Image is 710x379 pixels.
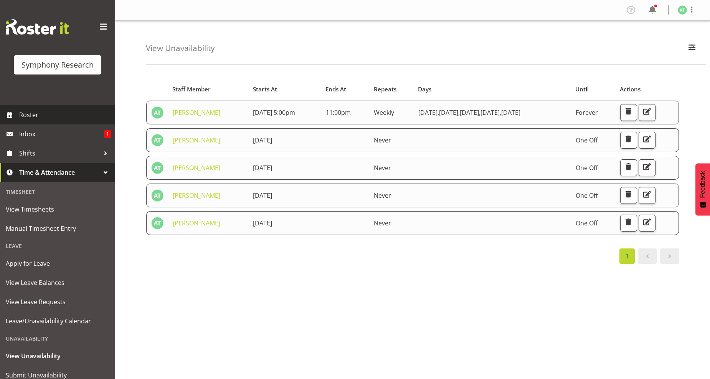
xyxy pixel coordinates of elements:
a: View Leave Requests [2,292,113,311]
span: [DATE] [253,164,272,172]
a: Leave/Unavailability Calendar [2,311,113,331]
button: Edit Unavailability [639,215,656,232]
a: [PERSON_NAME] [173,108,220,117]
button: Delete Unavailability [620,159,637,176]
span: Until [575,85,589,94]
span: Leave/Unavailability Calendar [6,315,109,327]
img: angela-tunnicliffe1838.jpg [151,134,163,146]
span: Ends At [325,85,346,94]
span: Days [418,85,431,94]
img: angela-tunnicliffe1838.jpg [151,189,163,202]
a: View Leave Balances [2,273,113,292]
img: angela-tunnicliffe1838.jpg [678,5,687,15]
img: Rosterit website logo [6,19,69,35]
button: Feedback - Show survey [695,163,710,215]
button: Edit Unavailability [639,132,656,149]
button: Delete Unavailability [620,215,637,232]
button: Delete Unavailability [620,187,637,204]
span: Starts At [253,85,277,94]
img: angela-tunnicliffe1838.jpg [151,217,163,229]
span: Time & Attendance [19,167,100,178]
span: Repeats [374,85,396,94]
span: Never [374,136,391,144]
img: angela-tunnicliffe1838.jpg [151,162,163,174]
span: Never [374,191,391,200]
span: Apply for Leave [6,258,109,269]
span: [DATE] [253,136,272,144]
span: View Timesheets [6,204,109,215]
span: , [458,108,460,117]
span: [DATE] [253,219,272,227]
span: View Leave Balances [6,277,109,288]
span: 11:00pm [326,108,351,117]
span: One Off [576,164,598,172]
a: [PERSON_NAME] [173,191,220,200]
span: Staff Member [172,85,211,94]
button: Edit Unavailability [639,159,656,176]
span: Inbox [19,128,104,140]
span: Never [374,219,391,227]
button: Delete Unavailability [620,104,637,121]
img: angela-tunnicliffe1838.jpg [151,106,163,119]
div: Timesheet [2,184,113,200]
span: Shifts [19,147,100,159]
span: One Off [576,219,598,227]
span: Manual Timesheet Entry [6,223,109,234]
a: [PERSON_NAME] [173,136,220,144]
button: Edit Unavailability [639,187,656,204]
span: [DATE] [501,108,520,117]
a: View Timesheets [2,200,113,219]
button: Delete Unavailability [620,132,637,149]
button: Edit Unavailability [639,104,656,121]
span: One Off [576,136,598,144]
span: Feedback [699,171,706,198]
span: 1 [104,130,111,138]
span: , [438,108,439,117]
span: [DATE] [418,108,439,117]
a: Apply for Leave [2,254,113,273]
span: [DATE] [480,108,501,117]
div: Symphony Research [21,59,94,71]
span: [DATE] [439,108,460,117]
div: Unavailability [2,331,113,346]
span: View Leave Requests [6,296,109,308]
span: , [500,108,501,117]
span: Weekly [374,108,394,117]
span: Never [374,164,391,172]
button: Filter Employees [684,40,700,57]
span: View Unavailability [6,350,109,362]
span: Forever [576,108,598,117]
span: [DATE] [253,191,272,200]
h4: View Unavailability [146,44,215,53]
a: [PERSON_NAME] [173,164,220,172]
span: One Off [576,191,598,200]
div: Leave [2,238,113,254]
span: Roster [19,109,111,121]
span: [DATE] 5:00pm [253,108,295,117]
span: , [479,108,480,117]
a: View Unavailability [2,346,113,366]
span: Actions [620,85,641,94]
a: Manual Timesheet Entry [2,219,113,238]
a: [PERSON_NAME] [173,219,220,227]
span: [DATE] [460,108,480,117]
